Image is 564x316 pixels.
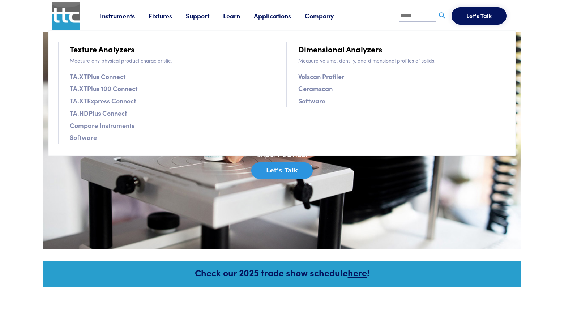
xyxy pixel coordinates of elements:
[298,56,506,64] p: Measure volume, density, and dimensional profiles of solids.
[70,83,137,94] a: TA.XTPlus 100 Connect
[70,95,136,106] a: TA.XTExpress Connect
[186,11,223,20] a: Support
[251,162,312,179] button: Let's Talk
[298,83,333,94] a: Ceramscan
[254,11,305,20] a: Applications
[70,132,97,142] a: Software
[70,43,134,55] a: Texture Analyzers
[53,266,511,279] h5: Check our 2025 trade show schedule !
[70,108,127,118] a: TA.HDPlus Connect
[149,11,186,20] a: Fixtures
[70,56,278,64] p: Measure any physical product characteristic.
[452,7,507,25] button: Let's Talk
[223,11,254,20] a: Learn
[305,11,347,20] a: Company
[298,43,382,55] a: Dimensional Analyzers
[70,71,125,82] a: TA.XTPlus Connect
[100,11,149,20] a: Instruments
[70,120,134,131] a: Compare Instruments
[348,266,367,279] a: here
[52,2,80,30] img: ttc_logo_1x1_v1.0.png
[298,95,325,106] a: Software
[298,71,344,82] a: Volscan Profiler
